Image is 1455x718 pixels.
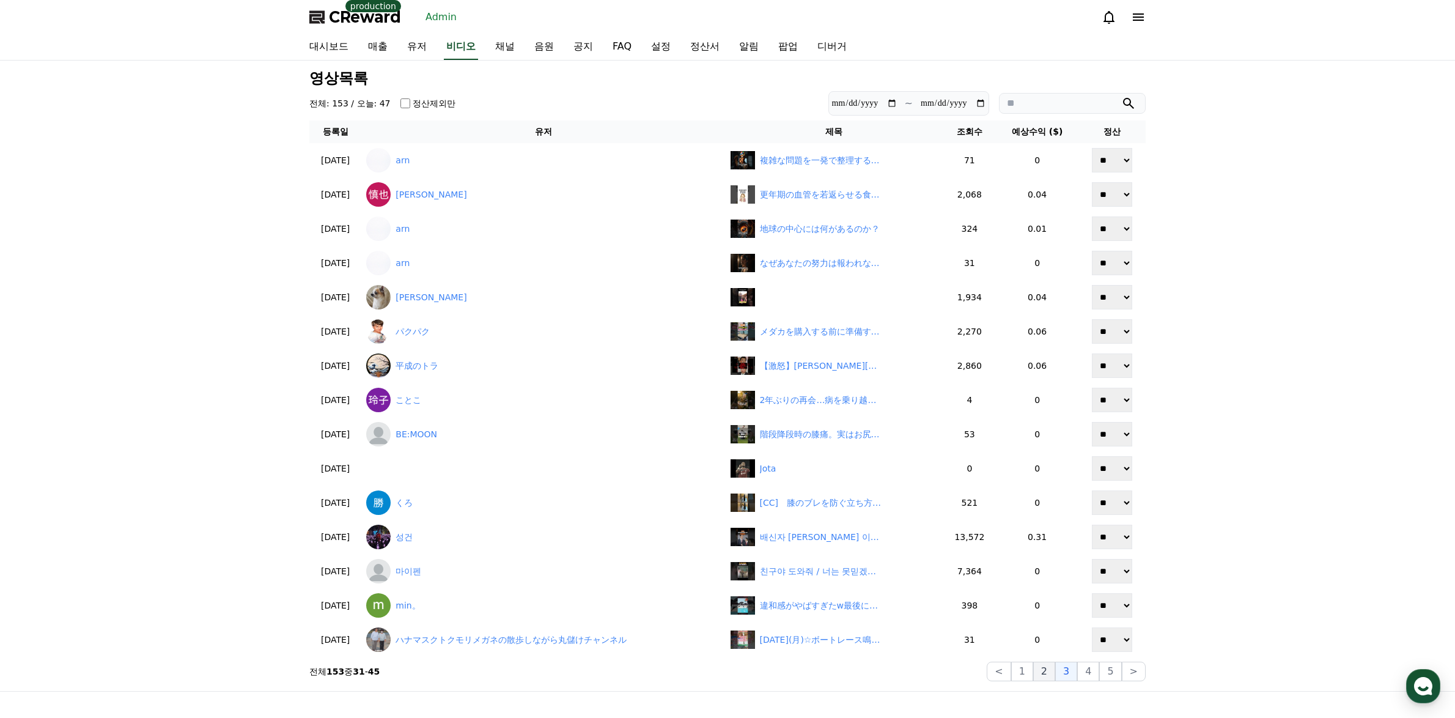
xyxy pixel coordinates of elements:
td: 2,270 [943,314,996,349]
a: なぜあなたの努力は報われないのか？ なぜあなたの努力は報われないのか？ [731,254,938,272]
img: 배신자 조경태의 이상한 논리에 어이없는 김문수 [731,528,755,546]
span: 설정 [189,406,204,416]
td: 0.04 [996,177,1078,212]
img: 마이펜 [366,559,391,583]
div: 違和感がやばすぎたw最後に質問コーナーあるよ✨ #違和感ミステリー #違和感探し #ゲーム女子 #ゲーム実況 #女性実況者 [760,599,882,612]
a: [PERSON_NAME] [366,285,720,309]
span: CReward [329,7,401,27]
img: 複雑な問題を一発で整理するフレームワーク思考 [731,151,755,169]
td: 0 [996,486,1078,520]
button: 2 [1033,662,1055,681]
td: 71 [943,143,996,177]
a: パクパク [366,319,720,344]
div: Jota [760,462,776,475]
td: 0 [996,143,1078,177]
a: 매출 [358,34,397,60]
a: [CC] 膝のブレを防ぐ立ち方のコツ [CC] 膝のブレを防ぐ立ち方のコツ [731,494,938,512]
a: 알림 [729,34,768,60]
td: 0 [996,588,1078,623]
td: 31 [943,623,996,657]
td: 0 [996,451,1078,486]
td: [DATE] [309,177,361,212]
a: ‎ ‎ ‎ ‎ ‎ ‎ ‎ ‎ ‎ ‎ ‎ ‎ ‎ ‎ ‎ ‎ ‎ ‎ ‎ ‎ ‎ ‎ ‎ ‎ [731,288,938,306]
a: 【激怒】橋下徹が北村晴男にブチギレ！「調子乗ってる」にネット騒然！ #shorts 【激怒】[PERSON_NAME][PERSON_NAME]にブチギレ！「調子乗ってる」にネット騒然！ #sh... [731,357,938,375]
img: BE:MOON [366,422,391,446]
td: 7,364 [943,554,996,588]
p: ~ [905,96,913,111]
img: 성건 [366,525,391,549]
a: ことこ [366,388,720,412]
a: 階段降段時の膝痛。実はお尻のせい。 #セルフケア#膝痛#膝痛改善#階段の痛み#お尻のケア 階段降段時の膝痛。実はお尻のせい。 #セルフケア#膝痛#膝痛改善#階段の痛み#お尻のケア [731,425,938,443]
a: 대화 [81,388,158,418]
td: [DATE] [309,417,361,451]
div: ‎ ‎ ‎ ‎ ‎ ‎ ‎ ‎ ‎ ‎ ‎ ‎ [760,291,790,304]
a: 채널 [485,34,525,60]
th: 정산 [1078,120,1146,143]
a: 공지 [564,34,603,60]
td: [DATE] [309,588,361,623]
td: [DATE] [309,246,361,280]
img: 친구야 도와줘 / 너는 못믿겠다 #shorts [731,562,755,580]
img: arn [366,217,391,241]
div: なぜあなたの努力は報われないのか？ [760,257,882,270]
a: ハナマスクトクモリメガネの散歩しながら丸儲けチャンネル [366,627,720,652]
td: [DATE] [309,314,361,349]
a: Admin [421,7,462,27]
img: 【激怒】橋下徹が北村晴男にブチギレ！「調子乗ってる」にネット騒然！ #shorts [731,357,755,375]
img: 平成のトラ [366,353,391,378]
strong: 153 [326,667,344,676]
a: 2025年08月18日(月)☆ボートレース鳴門最終日優勝戦#競艇#予想#ボートレース#shorts [DATE](月)☆ボートレース鳴門最終日優勝戦#競艇#予想#ボートレース#shorts [731,631,938,649]
td: [DATE] [309,623,361,657]
td: [DATE] [309,451,361,486]
img: arn [366,148,391,172]
th: 제목 [726,120,943,143]
div: 複雑な問題を一発で整理するフレームワーク思考 [760,154,882,167]
div: 친구야 도와줘 / 너는 못믿겠다 #shorts [760,565,882,578]
td: 0.06 [996,314,1078,349]
a: 배신자 조경태의 이상한 논리에 어이없는 김문수 배신자 [PERSON_NAME] 이상한 논리에 어이없는 [PERSON_NAME] [731,528,938,546]
label: 정산제외만 [413,97,455,109]
img: ‎ ‎ ‎ ‎ ‎ ‎ ‎ ‎ ‎ ‎ ‎ ‎ [731,288,755,306]
img: 中山慎也 [366,182,391,207]
div: [CC] 膝のブレを防ぐ立ち方のコツ [760,497,882,509]
img: 違和感がやばすぎたw最後に質問コーナーあるよ✨ #違和感ミステリー #違和感探し #ゲーム女子 #ゲーム実況 #女性実況者 [731,596,755,615]
div: 2025年08月18日(月)☆ボートレース鳴門最終日優勝戦#競艇#予想#ボートレース#shorts [760,634,882,646]
a: Jota Jota [731,459,938,478]
td: 0.31 [996,520,1078,554]
a: 대시보드 [300,34,358,60]
td: [DATE] [309,486,361,520]
a: arn [366,148,720,172]
a: メダカを購入する前に準備する物 メダカを購入する前に準備する物 [731,322,938,341]
td: [DATE] [309,520,361,554]
img: Jota [731,459,755,478]
img: 階段降段時の膝痛。実はお尻のせい。 #セルフケア#膝痛#膝痛改善#階段の痛み#お尻のケア [731,425,755,443]
td: 0.01 [996,212,1078,246]
img: 更年期の血管を若返らせる食べ物５選#健康 #健康雑学 #更年期#shorts [731,185,755,204]
img: 2025年08月18日(月)☆ボートレース鳴門最終日優勝戦#競艇#予想#ボートレース#shorts [731,631,755,649]
td: [DATE] [309,554,361,588]
td: 324 [943,212,996,246]
h4: 전체: 153 / 오늘: 47 [309,97,391,109]
td: 398 [943,588,996,623]
a: CReward [309,7,401,27]
button: 1 [1011,662,1033,681]
a: 2年ぶりの再会…病を乗り越えた男性と、待ち続けた愛犬の奇跡 2年ぶりの再会…病を乗り越えた男性と、待ち続けた愛犬の奇跡 [731,391,938,409]
strong: 31 [353,667,364,676]
a: 음원 [525,34,564,60]
a: 地球の中心には何があるのか？ 地球の中心には何があるのか？ [731,220,938,238]
td: 2,860 [943,349,996,383]
td: 0 [943,451,996,486]
td: [DATE] [309,143,361,177]
a: 비디오 [444,34,478,60]
td: 0.04 [996,280,1078,314]
a: [PERSON_NAME] [366,182,720,207]
strong: 45 [368,667,380,676]
a: 違和感がやばすぎたw最後に質問コーナーあるよ✨ #違和感ミステリー #違和感探し #ゲーム女子 #ゲーム実況 #女性実況者 違和感がやばすぎたw最後に質問コーナーあるよ✨ #違和感ミステリー #... [731,596,938,615]
div: 【激怒】橋下徹が北村晴男にブチギレ！「調子乗ってる」にネット騒然！ #shorts [760,360,882,372]
button: > [1122,662,1146,681]
img: ハナマスクトクモリメガネの散歩しながら丸儲けチャンネル [366,627,391,652]
img: 2年ぶりの再会…病を乗り越えた男性と、待ち続けた愛犬の奇跡 [731,391,755,409]
td: 0 [996,554,1078,588]
img: なぜあなたの努力は報われないのか？ [731,254,755,272]
a: 유저 [397,34,437,60]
